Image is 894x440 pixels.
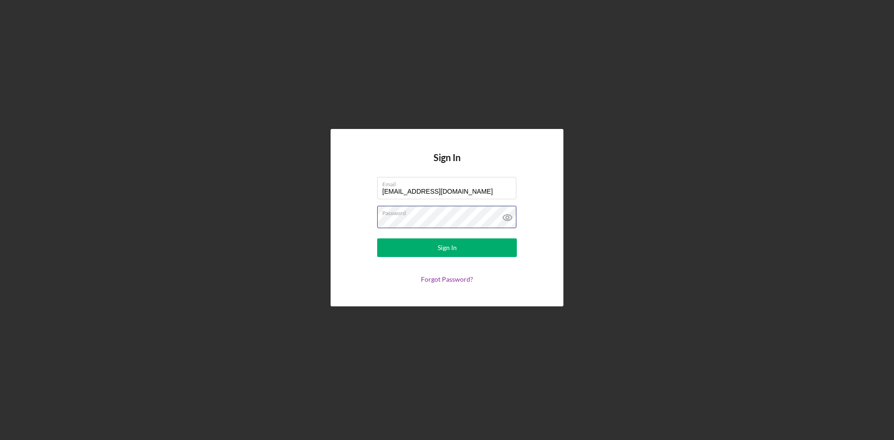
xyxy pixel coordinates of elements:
[382,206,516,217] label: Password
[433,152,461,177] h4: Sign In
[421,275,473,283] a: Forgot Password?
[438,238,457,257] div: Sign In
[382,177,516,188] label: Email
[377,238,517,257] button: Sign In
